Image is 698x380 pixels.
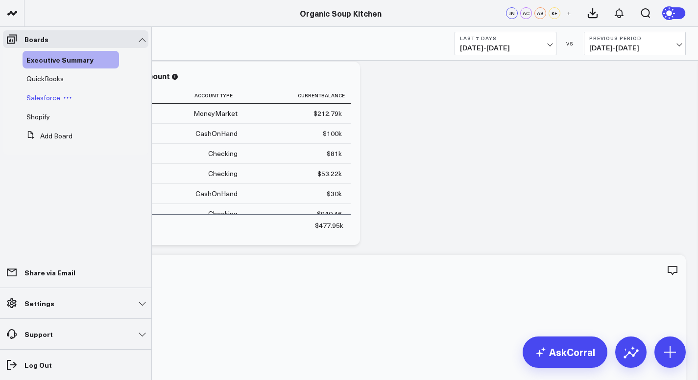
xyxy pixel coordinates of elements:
[208,149,238,158] div: Checking
[317,209,342,219] div: $940.46
[193,109,238,118] div: MoneyMarket
[460,35,551,41] b: Last 7 Days
[323,129,342,138] div: $100k
[246,88,351,104] th: Currentbalance
[26,112,50,121] span: Shopify
[26,94,60,102] a: Salesforce
[549,7,560,19] div: KF
[317,169,342,179] div: $53.22k
[24,299,54,307] p: Settings
[315,221,343,230] div: $477.95k
[208,169,238,179] div: Checking
[584,32,686,55] button: Previous Period[DATE]-[DATE]
[195,189,238,199] div: CashOnHand
[567,10,571,17] span: +
[195,129,238,138] div: CashOnHand
[23,127,72,145] button: Add Board
[327,189,342,199] div: $30k
[460,44,551,52] span: [DATE] - [DATE]
[26,75,64,83] a: QuickBooks
[589,35,680,41] b: Previous Period
[589,44,680,52] span: [DATE] - [DATE]
[520,7,532,19] div: AC
[506,7,518,19] div: JN
[26,55,94,65] span: Executive Summary
[563,7,575,19] button: +
[523,336,607,368] a: AskCorral
[26,113,50,121] a: Shopify
[561,41,579,46] div: VS
[24,268,75,276] p: Share via Email
[24,361,52,369] p: Log Out
[142,88,246,104] th: Account Type
[3,356,148,374] a: Log Out
[455,32,556,55] button: Last 7 Days[DATE]-[DATE]
[327,149,342,158] div: $81k
[26,74,64,83] span: QuickBooks
[26,93,60,102] span: Salesforce
[208,209,238,219] div: Checking
[313,109,342,118] div: $212.79k
[24,330,53,338] p: Support
[300,8,382,19] a: Organic Soup Kitchen
[534,7,546,19] div: AS
[24,35,48,43] p: Boards
[26,56,94,64] a: Executive Summary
